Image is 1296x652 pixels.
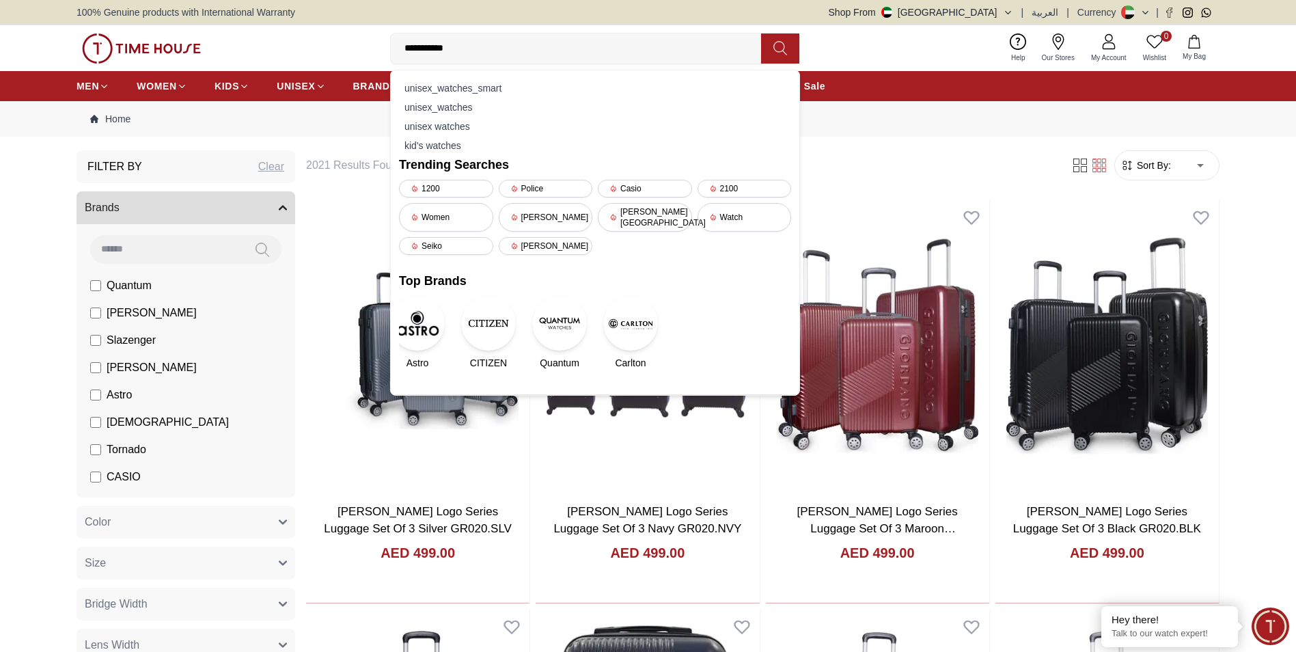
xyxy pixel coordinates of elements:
[77,547,295,580] button: Size
[615,356,646,370] span: Carlton
[499,237,593,255] div: [PERSON_NAME]
[499,203,593,232] div: [PERSON_NAME]
[85,200,120,216] span: Brands
[1138,53,1172,63] span: Wishlist
[541,296,578,370] a: QuantumQuantum
[77,79,99,93] span: MEN
[107,332,156,349] span: Slazenger
[77,588,295,621] button: Bridge Width
[1006,53,1031,63] span: Help
[107,496,149,513] span: CITIZEN
[85,596,148,612] span: Bridge Width
[1086,53,1132,63] span: My Account
[1164,8,1174,18] a: Facebook
[107,387,132,403] span: Astro
[1070,543,1144,562] h4: AED 499.00
[470,356,507,370] span: CITIZEN
[540,356,579,370] span: Quantum
[399,117,791,136] div: unisex watches
[598,180,692,198] div: Casio
[137,79,177,93] span: WOMEN
[406,356,429,370] span: Astro
[107,305,197,321] span: [PERSON_NAME]
[1134,159,1171,172] span: Sort By:
[1252,608,1289,645] div: Chat Widget
[1013,505,1201,536] a: [PERSON_NAME] Logo Series Luggage Set Of 3 Black GR020.BLK
[698,180,792,198] div: 2100
[470,296,507,370] a: CITIZENCITIZEN
[1032,5,1058,19] button: العربية
[499,180,593,198] div: Police
[277,74,325,98] a: UNISEX
[399,296,436,370] a: AstroAstro
[107,442,146,458] span: Tornado
[612,296,649,370] a: CarltonCarlton
[77,101,1219,137] nav: Breadcrumb
[603,296,658,351] img: Carlton
[324,505,512,536] a: [PERSON_NAME] Logo Series Luggage Set Of 3 Silver GR020.SLV
[77,74,109,98] a: MEN
[399,271,791,290] h2: Top Brands
[1135,31,1174,66] a: 0Wishlist
[780,505,981,553] a: [PERSON_NAME] Logo Series Luggage Set Of 3 Maroon [MEDICAL_RECORD_NUMBER].MRN
[1112,628,1228,640] p: Talk to our watch expert!
[390,296,445,351] img: Astro
[215,79,239,93] span: KIDS
[85,555,106,571] span: Size
[598,203,692,232] div: [PERSON_NAME][GEOGRAPHIC_DATA]
[306,157,1054,174] h6: 2021 Results Found
[90,362,101,373] input: [PERSON_NAME]
[399,155,791,174] h2: Trending Searches
[399,203,493,232] div: Women
[90,335,101,346] input: Slazenger
[381,543,455,562] h4: AED 499.00
[1174,32,1214,64] button: My Bag
[829,5,1013,19] button: Shop From[GEOGRAPHIC_DATA]
[399,136,791,155] div: kid's watches
[107,277,152,294] span: Quantum
[1021,5,1024,19] span: |
[553,505,741,536] a: [PERSON_NAME] Logo Series Luggage Set Of 3 Navy GR020.NVY
[90,308,101,318] input: [PERSON_NAME]
[353,79,397,93] span: BRANDS
[1201,8,1211,18] a: Whatsapp
[1112,613,1228,627] div: Hey there!
[1161,31,1172,42] span: 0
[137,74,187,98] a: WOMEN
[399,98,791,117] div: unisex_watches
[399,180,493,198] div: 1200
[90,280,101,291] input: Quantum
[532,296,587,351] img: Quantum
[306,200,529,492] img: Giordano Logo Series Luggage Set Of 3 Silver GR020.SLV
[215,74,249,98] a: KIDS
[90,472,101,483] input: CASIO
[1066,5,1069,19] span: |
[399,237,493,255] div: Seiko
[277,79,315,93] span: UNISEX
[1120,159,1171,172] button: Sort By:
[77,191,295,224] button: Brands
[766,200,989,492] img: Giordano Logo Series Luggage Set Of 3 Maroon GR020.MRN
[90,417,101,428] input: [DEMOGRAPHIC_DATA]
[353,74,397,98] a: BRANDS
[1036,53,1080,63] span: Our Stores
[1077,5,1122,19] div: Currency
[90,390,101,400] input: Astro
[107,469,141,485] span: CASIO
[1156,5,1159,19] span: |
[995,200,1219,492] a: Giordano Logo Series Luggage Set Of 3 Black GR020.BLK
[258,159,284,175] div: Clear
[461,296,516,351] img: CITIZEN
[1177,51,1211,62] span: My Bag
[90,112,130,126] a: Home
[840,543,915,562] h4: AED 499.00
[107,359,197,376] span: [PERSON_NAME]
[77,5,295,19] span: 100% Genuine products with International Warranty
[881,7,892,18] img: United Arab Emirates
[610,543,685,562] h4: AED 499.00
[1003,31,1034,66] a: Help
[90,444,101,455] input: Tornado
